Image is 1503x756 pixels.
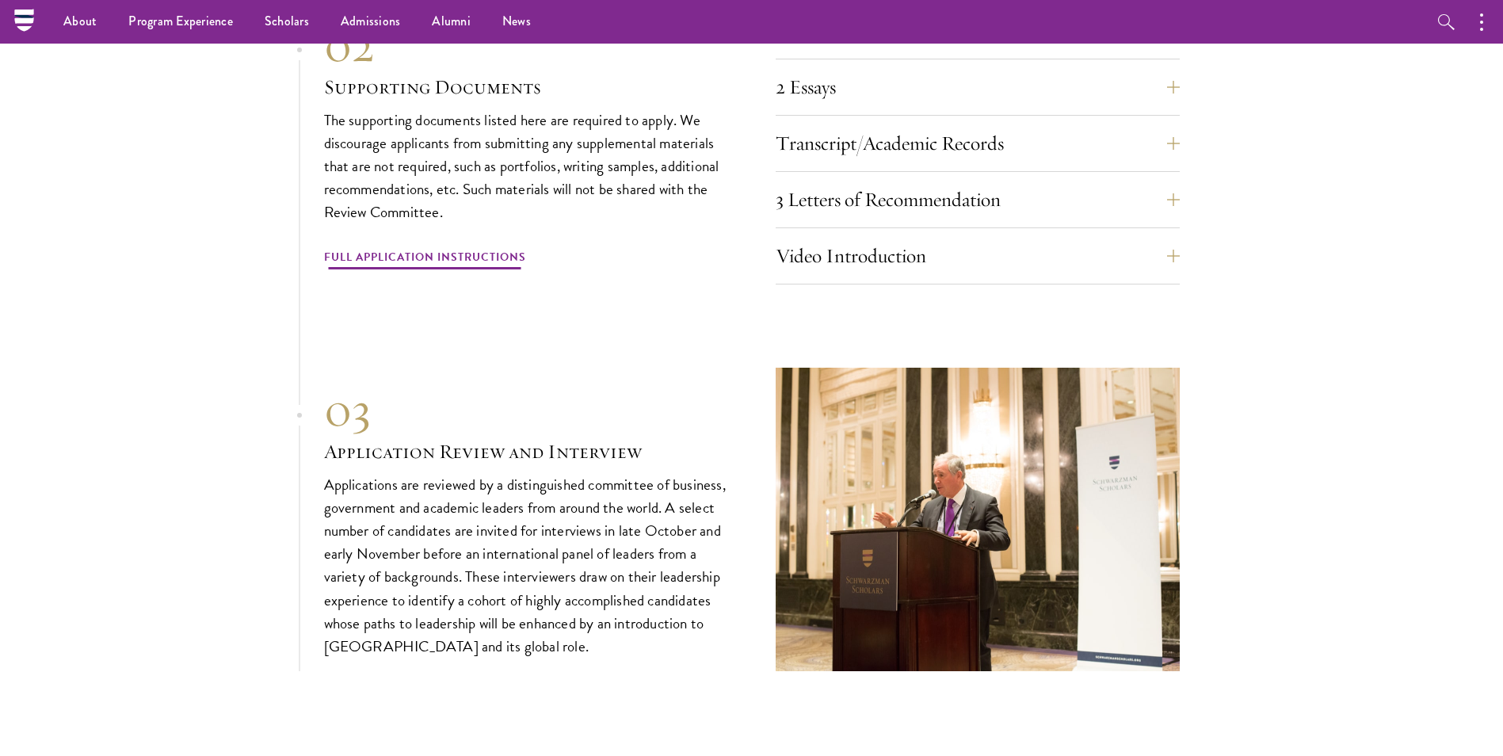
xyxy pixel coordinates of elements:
[324,438,728,465] h3: Application Review and Interview
[324,17,728,74] div: 02
[776,181,1180,219] button: 3 Letters of Recommendation
[324,381,728,438] div: 03
[324,109,728,223] p: The supporting documents listed here are required to apply. We discourage applicants from submitt...
[776,237,1180,275] button: Video Introduction
[324,473,728,658] p: Applications are reviewed by a distinguished committee of business, government and academic leade...
[324,247,526,272] a: Full Application Instructions
[324,74,728,101] h3: Supporting Documents
[776,68,1180,106] button: 2 Essays
[776,124,1180,162] button: Transcript/Academic Records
